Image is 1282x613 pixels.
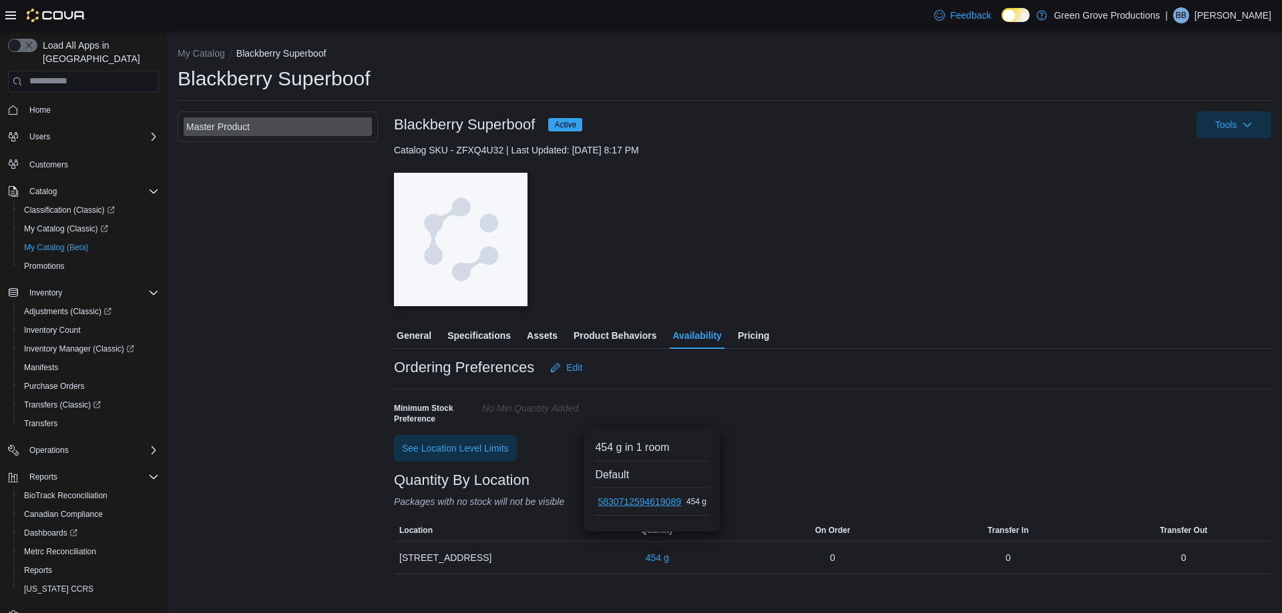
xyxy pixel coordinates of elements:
span: Reports [24,565,52,576]
a: Feedback [929,2,996,29]
a: BioTrack Reconciliation [19,488,113,504]
span: Transfers [19,416,159,432]
button: Customers [3,154,164,173]
button: Users [3,127,164,146]
span: 5830712594619089 [598,495,681,508]
a: Transfers [19,416,63,432]
button: My Catalog [178,48,225,59]
span: Classification (Classic) [24,205,115,215]
span: Users [29,131,50,142]
div: Default [595,467,709,483]
span: Adjustments (Classic) [19,303,159,320]
button: Transfers [13,414,164,433]
button: Purchase Orders [13,377,164,396]
span: Canadian Compliance [24,509,103,520]
h1: Blackberry Superboof [178,65,371,92]
span: Assets [527,322,558,349]
h3: Quantity By Location [394,472,529,488]
input: Dark Mode [1002,8,1030,22]
span: Transfers (Classic) [24,400,101,410]
a: Dashboards [19,525,83,541]
span: Dark Mode [1002,22,1002,23]
p: [PERSON_NAME] [1195,7,1271,23]
span: Inventory Count [24,325,81,336]
span: Adjustments (Classic) [24,306,112,317]
div: 0 [1181,551,1187,564]
span: Transfers (Classic) [19,397,159,413]
button: 454 g [640,547,674,568]
span: Customers [24,155,159,172]
button: Reports [24,469,63,485]
a: Inventory Manager (Classic) [19,341,140,357]
span: Metrc Reconciliation [24,546,96,557]
span: Canadian Compliance [19,506,159,522]
a: [US_STATE] CCRS [19,581,99,597]
a: Promotions [19,258,70,274]
button: Metrc Reconciliation [13,542,164,561]
div: 454 g in 1 room [595,440,709,456]
span: BB [1176,7,1187,23]
div: Packages with no stock will not be visible [394,494,1271,510]
span: Dashboards [19,525,159,541]
span: Home [29,105,51,115]
span: Location [399,525,433,536]
span: Promotions [19,258,159,274]
span: See Location Level Limits [402,442,509,455]
span: Classification (Classic) [19,202,159,218]
a: Adjustments (Classic) [19,303,117,320]
a: My Catalog (Classic) [13,219,164,238]
h3: Ordering Preferences [394,360,534,376]
div: 454 g [684,494,709,510]
span: Active [548,118,582,131]
span: Metrc Reconciliation [19,544,159,560]
span: Home [24,101,159,118]
a: Transfers (Classic) [13,396,164,414]
button: See Location Level Limits [394,435,517,462]
a: Home [24,102,56,118]
span: Catalog [29,186,57,197]
button: [US_STATE] CCRS [13,580,164,598]
span: Product Behaviors [574,322,656,349]
button: Catalog [3,182,164,201]
button: Tools [1197,111,1271,138]
a: Dashboards [13,524,164,542]
span: Customers [29,159,68,170]
span: Load All Apps in [GEOGRAPHIC_DATA] [37,39,159,65]
span: Transfer Out [1160,525,1207,536]
div: No min Quantity added [482,398,661,414]
div: 0 [830,551,835,564]
span: Inventory Manager (Classic) [24,344,134,354]
button: Operations [3,441,164,460]
span: Inventory [24,285,159,301]
span: Reports [24,469,159,485]
span: Availability [672,322,721,349]
a: Metrc Reconciliation [19,544,101,560]
button: Home [3,100,164,119]
span: Manifests [19,360,159,376]
a: My Catalog (Classic) [19,221,114,237]
span: Feedback [950,9,991,22]
span: Inventory Manager (Classic) [19,341,159,357]
a: Adjustments (Classic) [13,302,164,321]
span: My Catalog (Beta) [24,242,89,253]
span: Purchase Orders [24,381,85,392]
button: Users [24,129,55,145]
div: Bret Bowlby [1173,7,1189,23]
nav: An example of EuiBreadcrumbs [178,47,1271,63]
span: Inventory Count [19,322,159,338]
span: My Catalog (Classic) [24,223,108,234]
a: Inventory Manager (Classic) [13,340,164,358]
span: Washington CCRS [19,581,159,597]
img: Cova [27,9,86,22]
a: Manifests [19,360,63,376]
h3: Blackberry Superboof [394,117,535,133]
span: Tools [1215,118,1237,131]
button: Canadian Compliance [13,505,164,524]
button: My Catalog (Beta) [13,238,164,257]
a: Transfers (Classic) [19,397,106,413]
span: Operations [24,442,159,458]
button: Inventory [3,283,164,302]
button: Operations [24,442,74,458]
span: Reports [29,472,57,482]
p: | [1165,7,1168,23]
